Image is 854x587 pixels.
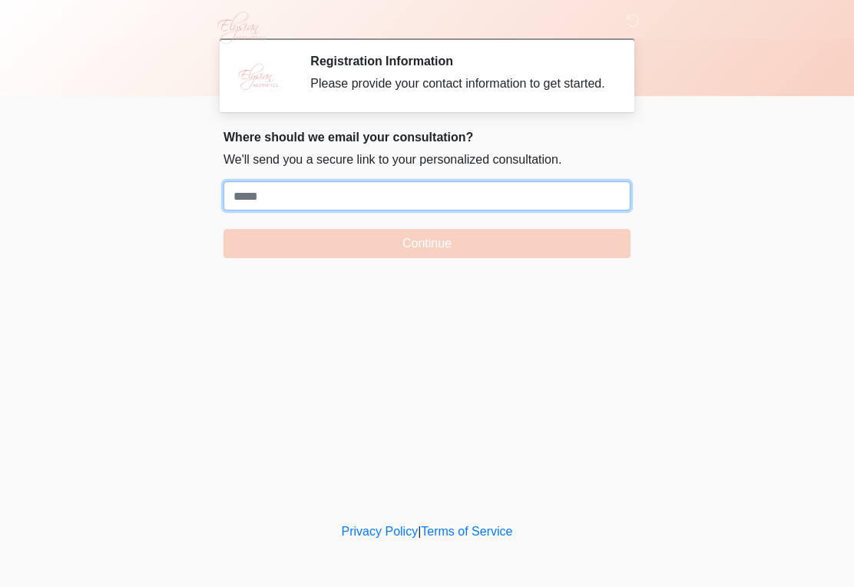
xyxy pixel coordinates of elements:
p: We'll send you a secure link to your personalized consultation. [223,151,631,169]
a: Terms of Service [421,525,512,538]
img: Elysian Aesthetics Logo [208,12,273,44]
div: Please provide your contact information to get started. [310,75,607,93]
a: Privacy Policy [342,525,419,538]
img: Agent Avatar [235,54,281,100]
a: | [418,525,421,538]
h2: Registration Information [310,54,607,68]
h2: Where should we email your consultation? [223,130,631,144]
button: Continue [223,229,631,258]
